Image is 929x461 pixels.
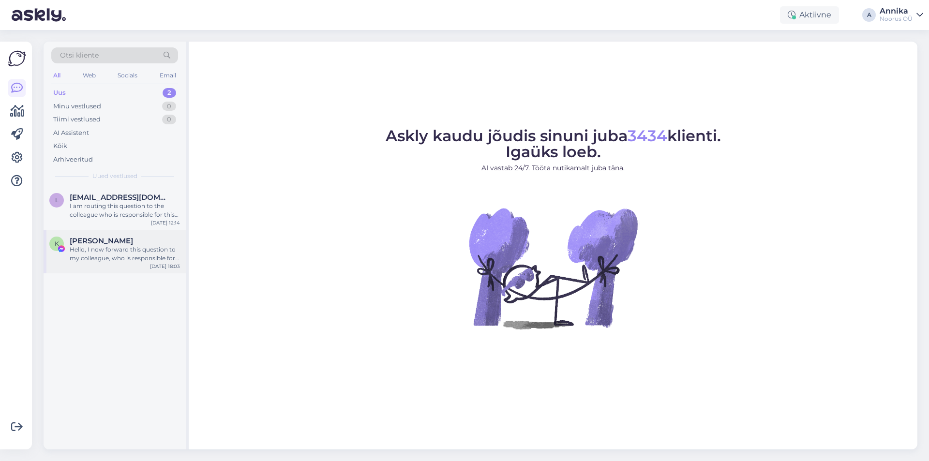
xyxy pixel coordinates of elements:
[8,49,26,68] img: Askly Logo
[628,126,667,145] span: 3434
[116,69,139,82] div: Socials
[53,88,66,98] div: Uus
[92,172,137,180] span: Uued vestlused
[780,6,839,24] div: Aktiivne
[862,8,876,22] div: A
[70,245,180,263] div: Hello, I now forward this question to my colleague, who is responsible for this. The reply will b...
[70,237,133,245] span: Klaarika Lilleorg
[51,69,62,82] div: All
[150,263,180,270] div: [DATE] 18:03
[53,115,101,124] div: Tiimi vestlused
[60,50,99,60] span: Otsi kliente
[466,181,640,355] img: No Chat active
[162,115,176,124] div: 0
[880,7,913,15] div: Annika
[163,88,176,98] div: 2
[386,126,721,161] span: Askly kaudu jõudis sinuni juba klienti. Igaüks loeb.
[55,240,59,247] span: K
[70,193,170,202] span: lebenmarek@gmail.com
[880,15,913,23] div: Noorus OÜ
[55,196,59,204] span: l
[151,219,180,226] div: [DATE] 12:14
[158,69,178,82] div: Email
[81,69,98,82] div: Web
[53,128,89,138] div: AI Assistent
[53,141,67,151] div: Kõik
[53,155,93,164] div: Arhiveeritud
[70,202,180,219] div: I am routing this question to the colleague who is responsible for this topic. The reply might ta...
[880,7,923,23] a: AnnikaNoorus OÜ
[386,163,721,173] p: AI vastab 24/7. Tööta nutikamalt juba täna.
[53,102,101,111] div: Minu vestlused
[162,102,176,111] div: 0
